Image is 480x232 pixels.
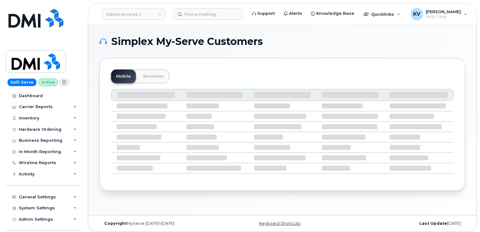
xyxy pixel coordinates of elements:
[104,221,127,226] strong: Copyright
[111,37,263,46] span: Simplex My-Serve Customers
[259,221,300,226] a: Keyboard Shortcuts
[343,221,465,226] div: [DATE]
[419,221,447,226] strong: Last Update
[138,69,169,83] a: Wirelines
[111,69,136,83] a: Mobile
[99,221,221,226] div: MyServe [DATE]–[DATE]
